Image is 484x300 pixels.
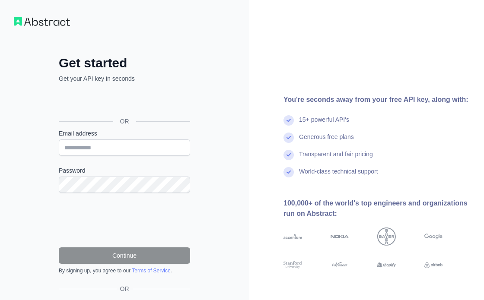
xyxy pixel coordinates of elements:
a: Terms of Service [132,268,170,274]
div: 100,000+ of the world's top engineers and organizations run on Abstract: [283,198,470,219]
div: By signing up, you agree to our . [59,267,190,274]
img: bayer [377,227,396,246]
img: check mark [283,150,294,160]
iframe: Botão "Fazer login com o Google" [54,92,193,111]
img: check mark [283,133,294,143]
div: You're seconds away from your free API key, along with: [283,95,470,105]
div: Transparent and fair pricing [299,150,373,167]
span: OR [113,117,136,126]
label: Email address [59,129,190,138]
img: payoneer [331,260,349,269]
div: 15+ powerful API's [299,115,349,133]
div: Generous free plans [299,133,354,150]
img: nokia [331,227,349,246]
img: check mark [283,167,294,177]
label: Password [59,166,190,175]
button: Continue [59,247,190,264]
img: shopify [377,260,396,269]
img: accenture [283,227,302,246]
div: World-class technical support [299,167,378,184]
span: OR [117,284,133,293]
img: check mark [283,115,294,126]
h2: Get started [59,55,190,71]
img: Workflow [14,17,70,26]
img: stanford university [283,260,302,269]
iframe: reCAPTCHA [59,203,190,237]
img: airbnb [424,260,443,269]
img: google [424,227,443,246]
p: Get your API key in seconds [59,74,190,83]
